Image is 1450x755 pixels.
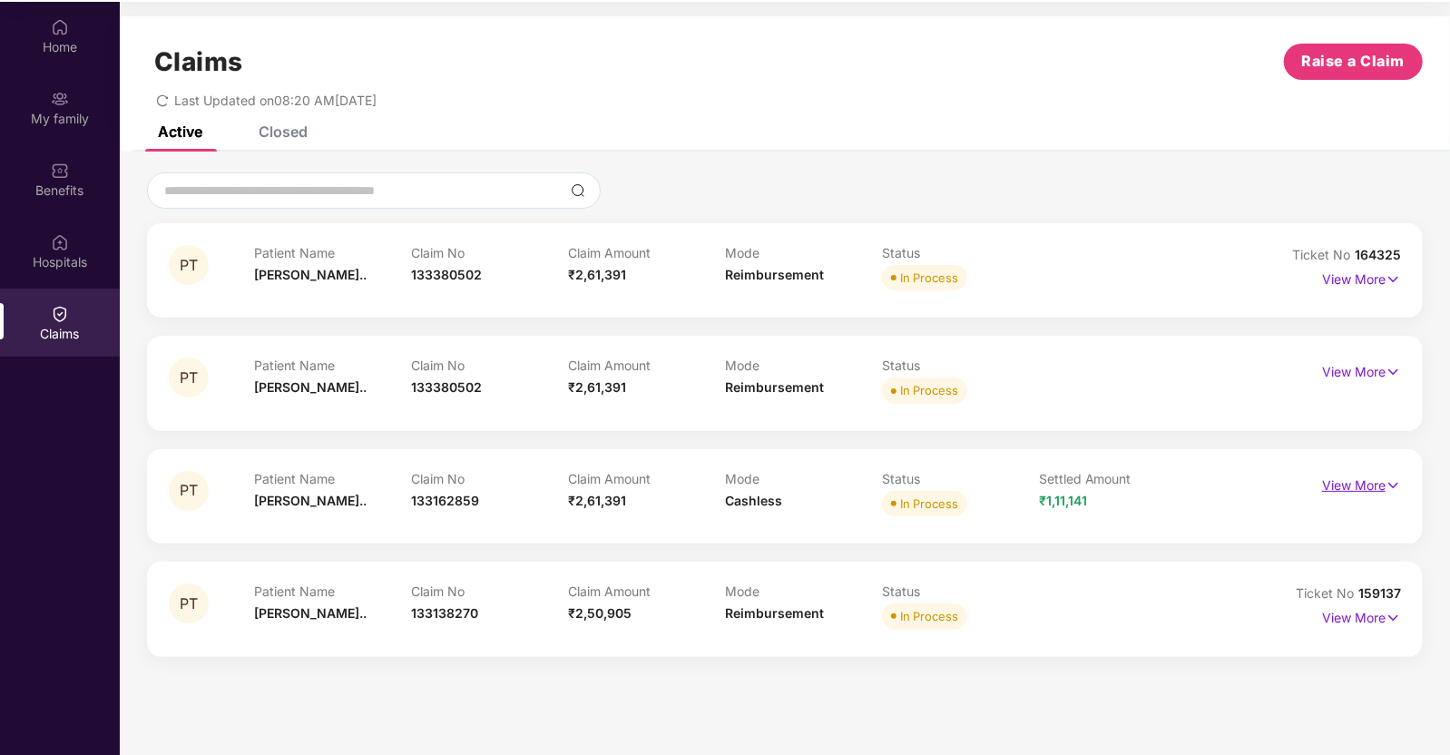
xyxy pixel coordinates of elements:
p: Claim Amount [568,583,725,599]
p: View More [1322,603,1401,628]
p: Claim No [411,471,568,486]
span: 133380502 [411,267,482,282]
img: svg+xml;base64,PHN2ZyB4bWxucz0iaHR0cDovL3d3dy53My5vcmcvMjAwMC9zdmciIHdpZHRoPSIxNyIgaGVpZ2h0PSIxNy... [1386,608,1401,628]
div: In Process [900,269,958,287]
img: svg+xml;base64,PHN2ZyBpZD0iU2VhcmNoLTMyeDMyIiB4bWxucz0iaHR0cDovL3d3dy53My5vcmcvMjAwMC9zdmciIHdpZH... [571,183,585,198]
span: [PERSON_NAME].. [254,379,367,395]
div: In Process [900,607,958,625]
p: Claim Amount [568,245,725,260]
p: Status [882,245,1039,260]
img: svg+xml;base64,PHN2ZyB4bWxucz0iaHR0cDovL3d3dy53My5vcmcvMjAwMC9zdmciIHdpZHRoPSIxNyIgaGVpZ2h0PSIxNy... [1386,270,1401,289]
p: Claim No [411,358,568,373]
span: 133138270 [411,605,478,621]
span: 133380502 [411,379,482,395]
span: 164325 [1355,247,1401,262]
span: ₹2,61,391 [568,379,626,395]
p: Status [882,358,1039,373]
h1: Claims [154,46,243,77]
p: View More [1322,471,1401,495]
p: Patient Name [254,358,411,373]
p: Patient Name [254,583,411,599]
span: Cashless [725,493,782,508]
span: Ticket No [1292,247,1355,262]
span: ₹2,61,391 [568,493,626,508]
p: Claim No [411,583,568,599]
span: PT [180,596,198,612]
img: svg+xml;base64,PHN2ZyB4bWxucz0iaHR0cDovL3d3dy53My5vcmcvMjAwMC9zdmciIHdpZHRoPSIxNyIgaGVpZ2h0PSIxNy... [1386,362,1401,382]
span: Reimbursement [725,267,824,282]
p: Claim Amount [568,358,725,373]
p: Patient Name [254,245,411,260]
span: ₹1,11,141 [1039,493,1087,508]
p: Patient Name [254,471,411,486]
span: Raise a Claim [1302,50,1406,73]
span: [PERSON_NAME].. [254,493,367,508]
p: Claim Amount [568,471,725,486]
span: 133162859 [411,493,479,508]
span: [PERSON_NAME].. [254,267,367,282]
span: redo [156,93,169,108]
p: Claim No [411,245,568,260]
p: Status [882,583,1039,599]
p: Mode [725,583,882,599]
img: svg+xml;base64,PHN2ZyBpZD0iSG9tZSIgeG1sbnM9Imh0dHA6Ly93d3cudzMub3JnLzIwMDAvc3ZnIiB3aWR0aD0iMjAiIG... [51,18,69,36]
div: In Process [900,381,958,399]
div: In Process [900,495,958,513]
p: Settled Amount [1039,471,1196,486]
img: svg+xml;base64,PHN2ZyB4bWxucz0iaHR0cDovL3d3dy53My5vcmcvMjAwMC9zdmciIHdpZHRoPSIxNyIgaGVpZ2h0PSIxNy... [1386,476,1401,495]
span: 159137 [1358,585,1401,601]
span: PT [180,483,198,498]
button: Raise a Claim [1284,44,1423,80]
p: Mode [725,245,882,260]
span: Last Updated on 08:20 AM[DATE] [174,93,377,108]
span: PT [180,258,198,273]
div: Active [158,123,202,141]
img: svg+xml;base64,PHN2ZyBpZD0iSG9zcGl0YWxzIiB4bWxucz0iaHR0cDovL3d3dy53My5vcmcvMjAwMC9zdmciIHdpZHRoPS... [51,233,69,251]
span: Reimbursement [725,605,824,621]
div: Closed [259,123,308,141]
img: svg+xml;base64,PHN2ZyBpZD0iQmVuZWZpdHMiIHhtbG5zPSJodHRwOi8vd3d3LnczLm9yZy8yMDAwL3N2ZyIgd2lkdGg9Ij... [51,162,69,180]
p: View More [1322,265,1401,289]
p: Mode [725,358,882,373]
p: Status [882,471,1039,486]
img: svg+xml;base64,PHN2ZyBpZD0iQ2xhaW0iIHhtbG5zPSJodHRwOi8vd3d3LnczLm9yZy8yMDAwL3N2ZyIgd2lkdGg9IjIwIi... [51,305,69,323]
span: Ticket No [1296,585,1358,601]
p: Mode [725,471,882,486]
span: PT [180,370,198,386]
span: [PERSON_NAME].. [254,605,367,621]
img: svg+xml;base64,PHN2ZyB3aWR0aD0iMjAiIGhlaWdodD0iMjAiIHZpZXdCb3g9IjAgMCAyMCAyMCIgZmlsbD0ibm9uZSIgeG... [51,90,69,108]
span: ₹2,50,905 [568,605,632,621]
p: View More [1322,358,1401,382]
span: Reimbursement [725,379,824,395]
span: ₹2,61,391 [568,267,626,282]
